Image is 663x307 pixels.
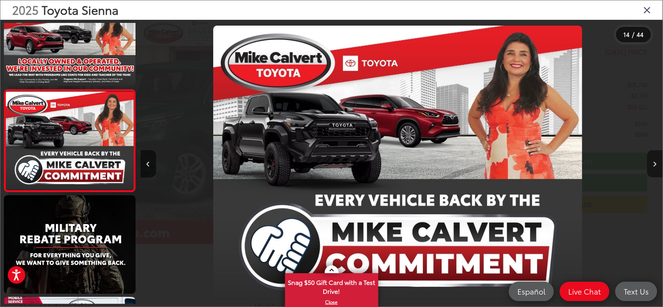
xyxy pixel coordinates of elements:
span: 14 [623,30,630,38]
span: Español [513,286,549,296]
a: Live Chat [560,282,609,301]
span: 2025 [12,1,38,18]
img: 2025 Toyota Sienna Woodland Edition [213,26,582,302]
img: 2025 Toyota Sienna Woodland Edition [3,194,137,295]
span: / [631,32,635,37]
span: Text Us [620,286,653,296]
div: 2025 Toyota Sienna Woodland Edition 13 [137,26,659,302]
a: Text Us [615,282,657,301]
button: Previous image [141,150,156,177]
span: 44 [637,30,644,38]
span: Toyota Sienna [42,1,118,18]
img: 2025 Toyota Sienna Woodland Edition [5,92,135,190]
span: Snag $50 Gift Card with a Test Drive! [286,274,378,298]
button: Next image [647,150,663,177]
i: Close gallery [643,5,651,15]
a: Español [509,282,554,301]
span: Live Chat [564,286,605,296]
